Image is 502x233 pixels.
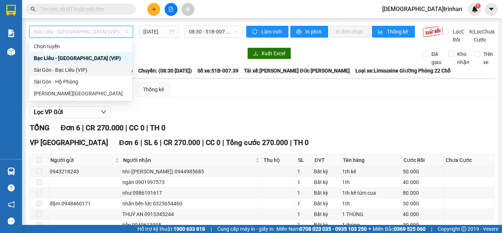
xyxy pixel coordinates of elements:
[140,138,142,147] span: |
[29,88,132,99] div: Hộ Phòng - Sài Gòn
[342,200,400,208] div: 1th
[122,189,260,197] div: như 0986191617
[477,3,479,8] span: 1
[189,26,238,37] span: 08:30 - 51B-007.39
[122,221,260,229] div: tiến 0949613005
[50,167,120,176] div: 0943218243
[261,28,283,36] span: Làm mới
[143,28,168,36] input: 14/08/2025
[30,106,111,118] button: Lọc VP Gửi
[290,26,328,38] button: printerIn phơi
[138,67,192,75] span: Chuyến: (08:30 [DATE])
[143,85,164,93] div: Thống kê
[151,7,157,12] span: plus
[164,138,200,147] span: CR 270.000
[376,4,468,14] span: [DEMOGRAPHIC_DATA]trinhan
[342,210,400,218] div: 1 THÙNG
[403,189,442,197] div: 80.000
[34,26,129,37] span: Bạc Liêu - Sài Gòn (VIP)
[296,29,302,35] span: printer
[101,109,107,115] span: down
[6,5,16,16] img: logo-vxr
[34,89,128,98] div: [PERSON_NAME][GEOGRAPHIC_DATA]
[8,218,15,225] span: message
[211,225,212,233] span: |
[253,51,258,57] span: download
[34,107,63,117] span: Lọc VP Gửi
[34,54,128,62] div: Bạc Liêu - [GEOGRAPHIC_DATA] (VIP)
[244,67,350,75] span: Tài xế: [PERSON_NAME] Đức [PERSON_NAME]
[403,221,442,229] div: 30.000
[122,200,260,208] div: nhẫn bến lức 0325654460
[476,3,481,8] sup: 1
[185,7,190,12] span: aim
[246,26,288,38] button: syncLàm mới
[146,123,148,132] span: |
[342,221,400,229] div: 1 thùng
[247,47,291,59] button: downloadXuất Excel
[226,138,288,147] span: Tổng cước 270.000
[122,167,260,176] div: nhi ([PERSON_NAME]) 0944985685
[197,67,239,75] span: Số xe: 51B-007.39
[137,225,205,233] span: Hỗ trợ kỹ thuật:
[7,48,15,56] img: warehouse-icon
[355,67,451,75] span: Loại xe: Limousine Giường Phòng 22 Chỗ
[29,40,132,52] div: Chọn tuyến
[276,225,367,233] span: Miền Nam
[297,167,311,176] div: 1
[300,226,367,232] strong: 0708 023 035 - 0935 103 250
[341,154,402,166] th: Tên hàng
[30,138,108,147] span: VP [GEOGRAPHIC_DATA]
[8,184,15,191] span: question-circle
[488,6,495,13] span: caret-down
[150,123,165,132] span: TH 0
[429,50,444,66] span: Đã giao
[471,28,496,44] span: Lọc Chưa Cước
[297,221,311,229] div: 1
[422,26,443,38] img: 9k=
[402,154,444,166] th: Cước Rồi
[217,225,275,233] span: Cung cấp máy in - giấy in:
[294,138,309,147] span: TH 0
[50,156,114,164] span: Người gửi
[34,66,128,74] div: Sài Gòn - Bạc Liêu (VIP)
[297,200,311,208] div: 1
[8,201,15,208] span: notification
[403,200,442,208] div: 30.000
[82,123,84,132] span: |
[119,138,139,147] span: Đơn 6
[61,123,80,132] span: Đơn 6
[305,28,322,36] span: In phơi
[122,178,260,186] div: ngân 0901997573
[444,154,494,166] th: Chưa Cước
[7,167,15,175] img: warehouse-icon
[123,156,254,164] span: Người nhận
[297,178,311,186] div: 1
[50,200,120,208] div: đậm 0948460171
[29,76,132,88] div: Sài Gòn - Hộ Phòng
[342,167,400,176] div: 1th kê
[29,64,132,76] div: Sài Gòn - Bạc Liêu (VIP)
[40,5,127,13] input: Tìm tên, số ĐT hoặc mã đơn
[387,28,409,36] span: Thống kê
[147,3,160,16] button: plus
[7,29,15,37] img: solution-icon
[369,227,371,230] span: ⚪️
[86,123,123,132] span: CR 270.000
[173,226,205,232] strong: 1900 633 818
[129,123,144,132] span: CC 0
[252,29,258,35] span: sync
[313,154,341,166] th: ĐVT
[297,210,311,218] div: 1
[202,138,204,147] span: |
[160,138,162,147] span: |
[314,189,340,197] div: Bất kỳ
[485,3,498,16] button: caret-down
[125,123,127,132] span: |
[206,138,220,147] span: CC 0
[144,138,158,147] span: SL 6
[30,123,50,132] span: TỔNG
[290,138,292,147] span: |
[480,50,496,66] span: Trên xe
[450,28,475,44] span: Lọc Cước Rồi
